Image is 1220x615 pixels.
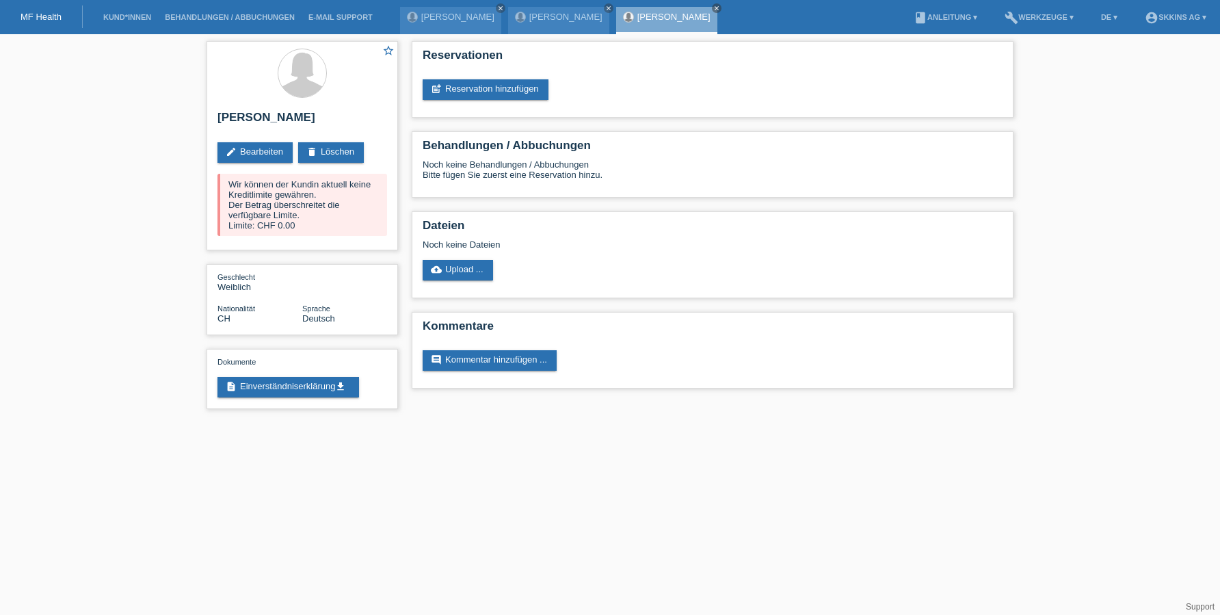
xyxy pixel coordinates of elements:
[914,11,927,25] i: book
[423,49,1003,69] h2: Reservationen
[423,79,548,100] a: post_addReservation hinzufügen
[431,83,442,94] i: post_add
[1186,602,1215,612] a: Support
[306,146,317,157] i: delete
[217,358,256,366] span: Dokumente
[604,3,613,13] a: close
[335,381,346,392] i: get_app
[1094,13,1124,21] a: DE ▾
[217,377,359,397] a: descriptionEinverständniserklärungget_app
[423,319,1003,340] h2: Kommentare
[217,304,255,313] span: Nationalität
[497,5,504,12] i: close
[302,13,380,21] a: E-Mail Support
[21,12,62,22] a: MF Health
[712,3,721,13] a: close
[302,313,335,324] span: Deutsch
[382,44,395,59] a: star_border
[158,13,302,21] a: Behandlungen / Abbuchungen
[302,304,330,313] span: Sprache
[96,13,158,21] a: Kund*innen
[1005,11,1018,25] i: build
[226,146,237,157] i: edit
[1145,11,1158,25] i: account_circle
[423,350,557,371] a: commentKommentar hinzufügen ...
[637,12,711,22] a: [PERSON_NAME]
[431,264,442,275] i: cloud_upload
[496,3,505,13] a: close
[1138,13,1213,21] a: account_circleSKKINS AG ▾
[217,313,230,324] span: Schweiz
[605,5,612,12] i: close
[217,272,302,292] div: Weiblich
[382,44,395,57] i: star_border
[217,142,293,163] a: editBearbeiten
[423,260,493,280] a: cloud_uploadUpload ...
[423,159,1003,190] div: Noch keine Behandlungen / Abbuchungen Bitte fügen Sie zuerst eine Reservation hinzu.
[423,219,1003,239] h2: Dateien
[431,354,442,365] i: comment
[217,111,387,131] h2: [PERSON_NAME]
[421,12,494,22] a: [PERSON_NAME]
[217,273,255,281] span: Geschlecht
[713,5,720,12] i: close
[998,13,1080,21] a: buildWerkzeuge ▾
[423,139,1003,159] h2: Behandlungen / Abbuchungen
[217,174,387,236] div: Wir können der Kundin aktuell keine Kreditlimite gewähren. Der Betrag überschreitet die verfügbar...
[907,13,984,21] a: bookAnleitung ▾
[298,142,364,163] a: deleteLöschen
[529,12,602,22] a: [PERSON_NAME]
[226,381,237,392] i: description
[423,239,840,250] div: Noch keine Dateien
